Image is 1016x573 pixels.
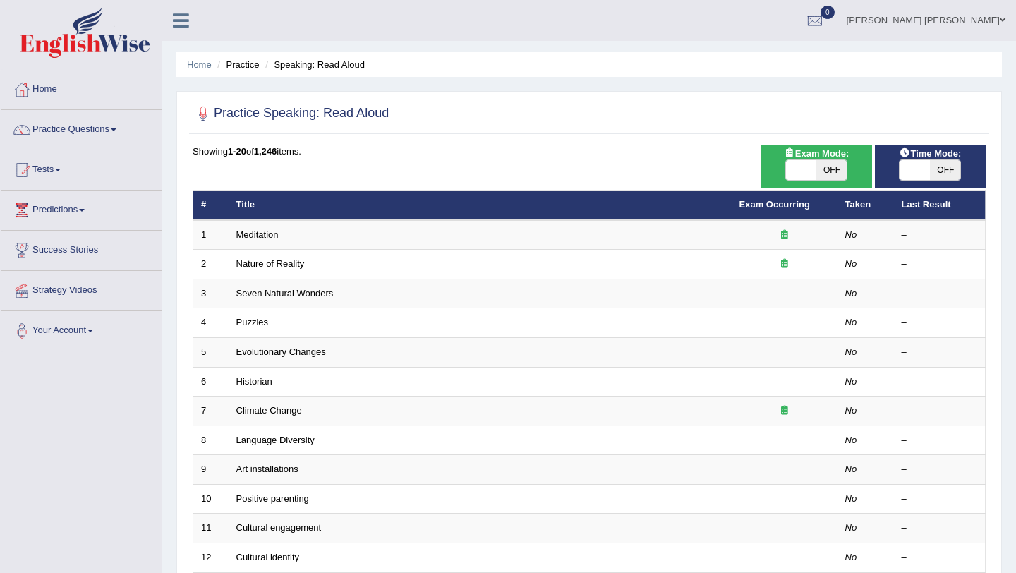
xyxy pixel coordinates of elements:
[845,317,857,327] em: No
[845,376,857,387] em: No
[845,229,857,240] em: No
[902,521,978,535] div: –
[894,191,986,220] th: Last Result
[845,258,857,269] em: No
[236,522,322,533] a: Cultural engagement
[229,191,732,220] th: Title
[228,146,246,157] b: 1-20
[845,405,857,416] em: No
[845,522,857,533] em: No
[821,6,835,19] span: 0
[739,199,810,210] a: Exam Occurring
[902,375,978,389] div: –
[236,552,300,562] a: Cultural identity
[845,288,857,298] em: No
[902,287,978,301] div: –
[816,160,847,180] span: OFF
[193,397,229,426] td: 7
[214,58,259,71] li: Practice
[262,58,365,71] li: Speaking: Read Aloud
[236,288,334,298] a: Seven Natural Wonders
[236,405,302,416] a: Climate Change
[902,346,978,359] div: –
[1,70,162,105] a: Home
[193,103,389,124] h2: Practice Speaking: Read Aloud
[193,484,229,514] td: 10
[1,150,162,186] a: Tests
[837,191,894,220] th: Taken
[236,435,315,445] a: Language Diversity
[1,311,162,346] a: Your Account
[236,229,279,240] a: Meditation
[193,191,229,220] th: #
[236,493,309,504] a: Positive parenting
[902,404,978,418] div: –
[845,435,857,445] em: No
[236,464,298,474] a: Art installations
[845,346,857,357] em: No
[193,455,229,485] td: 9
[1,191,162,226] a: Predictions
[902,493,978,506] div: –
[193,426,229,455] td: 8
[1,110,162,145] a: Practice Questions
[845,552,857,562] em: No
[236,376,272,387] a: Historian
[1,271,162,306] a: Strategy Videos
[761,145,871,188] div: Show exams occurring in exams
[1,231,162,266] a: Success Stories
[236,258,305,269] a: Nature of Reality
[254,146,277,157] b: 1,246
[187,59,212,70] a: Home
[902,229,978,242] div: –
[193,279,229,308] td: 3
[902,258,978,271] div: –
[236,317,269,327] a: Puzzles
[739,404,830,418] div: Exam occurring question
[930,160,960,180] span: OFF
[193,308,229,338] td: 4
[193,145,986,158] div: Showing of items.
[236,346,326,357] a: Evolutionary Changes
[193,367,229,397] td: 6
[902,551,978,565] div: –
[739,258,830,271] div: Exam occurring question
[902,463,978,476] div: –
[739,229,830,242] div: Exam occurring question
[193,338,229,368] td: 5
[193,543,229,572] td: 12
[193,220,229,250] td: 1
[902,316,978,330] div: –
[778,146,854,161] span: Exam Mode:
[193,514,229,543] td: 11
[893,146,967,161] span: Time Mode:
[193,250,229,279] td: 2
[845,493,857,504] em: No
[902,434,978,447] div: –
[845,464,857,474] em: No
